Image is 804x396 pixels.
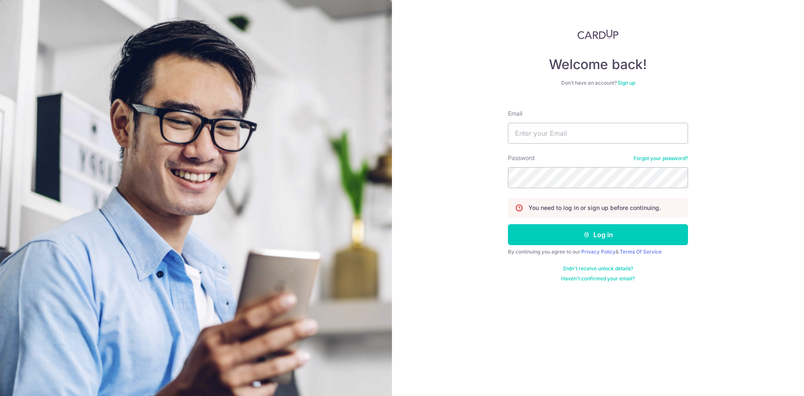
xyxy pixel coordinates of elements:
label: Password [508,154,535,162]
button: Log in [508,224,688,245]
a: Sign up [618,80,635,86]
a: Haven't confirmed your email? [561,275,635,282]
img: CardUp Logo [577,29,618,39]
a: Terms Of Service [620,248,662,255]
div: By continuing you agree to our & [508,248,688,255]
label: Email [508,109,522,118]
h4: Welcome back! [508,56,688,73]
a: Privacy Policy [581,248,616,255]
input: Enter your Email [508,123,688,144]
div: Don’t have an account? [508,80,688,86]
a: Didn't receive unlock details? [563,265,633,272]
a: Forgot your password? [634,155,688,162]
p: You need to log in or sign up before continuing. [528,204,661,212]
